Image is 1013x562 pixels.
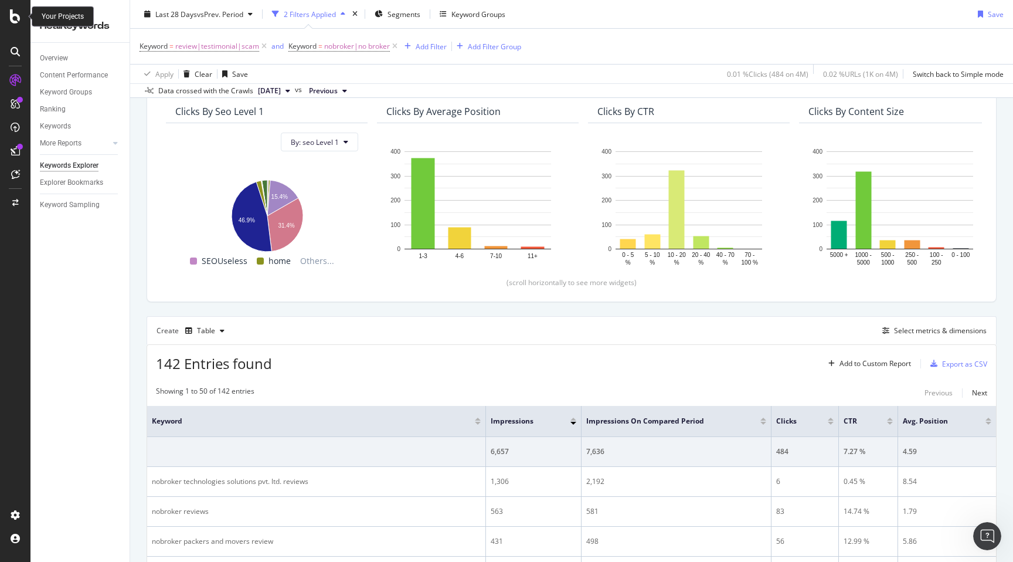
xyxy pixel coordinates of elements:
[692,252,711,258] text: 20 - 40
[197,9,243,19] span: vs Prev. Period
[161,277,982,287] div: (scroll horizontally to see more widgets)
[202,254,247,268] span: SEOUseless
[40,160,98,172] div: Keywords Explorer
[601,197,611,204] text: 200
[42,12,84,22] div: Your Projects
[158,86,253,96] div: Data crossed with the Crawls
[776,476,834,487] div: 6
[390,222,400,228] text: 100
[232,69,248,79] div: Save
[586,506,766,517] div: 581
[903,446,991,457] div: 4.59
[650,259,655,266] text: %
[175,38,259,55] span: review|testimonial|scam
[645,252,660,258] text: 5 - 10
[416,41,447,51] div: Add Filter
[390,148,400,155] text: 400
[972,386,987,400] button: Next
[40,69,108,82] div: Content Performance
[140,5,257,23] button: Last 28 DaysvsPrev. Period
[844,416,869,426] span: CTR
[40,86,92,99] div: Keyword Groups
[881,259,895,266] text: 1000
[608,246,611,252] text: 0
[716,252,735,258] text: 40 - 70
[586,446,766,457] div: 7,636
[140,65,174,83] button: Apply
[586,416,743,426] span: Impressions On Compared Period
[258,86,281,96] span: 2025 Sep. 1st
[181,321,229,340] button: Table
[903,506,991,517] div: 1.79
[291,137,339,147] span: By: seo Level 1
[175,106,264,117] div: Clicks By seo Level 1
[808,145,991,268] svg: A chart.
[40,177,103,189] div: Explorer Bookmarks
[924,388,953,398] div: Previous
[601,173,611,180] text: 300
[626,259,631,266] text: %
[40,52,121,65] a: Overview
[386,145,569,268] svg: A chart.
[586,476,766,487] div: 2,192
[155,9,197,19] span: Last 28 Days
[152,416,457,426] span: Keyword
[152,506,481,517] div: nobroker reviews
[844,536,892,547] div: 12.99 %
[674,259,679,266] text: %
[318,41,322,51] span: =
[924,386,953,400] button: Previous
[195,69,212,79] div: Clear
[40,177,121,189] a: Explorer Bookmarks
[586,536,766,547] div: 498
[156,386,254,400] div: Showing 1 to 50 of 142 entries
[776,506,834,517] div: 83
[776,416,811,426] span: Clicks
[908,65,1004,83] button: Switch back to Simple mode
[419,253,427,259] text: 1-3
[972,388,987,398] div: Next
[387,9,420,19] span: Segments
[903,476,991,487] div: 8.54
[823,69,898,79] div: 0.02 % URLs ( 1K on 4M )
[819,246,822,252] text: 0
[491,446,576,457] div: 6,657
[40,137,81,150] div: More Reports
[926,354,987,373] button: Export as CSV
[942,359,987,369] div: Export as CSV
[988,9,1004,19] div: Save
[491,506,576,517] div: 563
[40,52,68,65] div: Overview
[40,199,100,211] div: Keyword Sampling
[907,259,917,266] text: 500
[370,5,425,23] button: Segments
[727,69,808,79] div: 0.01 % Clicks ( 484 on 4M )
[324,38,390,55] span: nobroker|no broker
[271,194,288,200] text: 15.4%
[932,259,941,266] text: 250
[881,252,895,258] text: 500 -
[197,327,215,334] div: Table
[973,522,1001,550] iframe: Intercom live chat
[40,86,121,99] a: Keyword Groups
[668,252,686,258] text: 10 - 20
[597,145,780,268] div: A chart.
[601,222,611,228] text: 100
[140,41,168,51] span: Keyword
[390,173,400,180] text: 300
[844,446,892,457] div: 7.27 %
[468,41,521,51] div: Add Filter Group
[40,120,71,133] div: Keywords
[528,253,538,259] text: 11+
[271,41,284,51] div: and
[350,8,360,20] div: times
[155,69,174,79] div: Apply
[400,39,447,53] button: Add Filter
[491,416,553,426] span: Impressions
[152,536,481,547] div: nobroker packers and movers review
[217,65,248,83] button: Save
[179,65,212,83] button: Clear
[830,252,848,258] text: 5000 +
[808,106,904,117] div: Clicks By Content Size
